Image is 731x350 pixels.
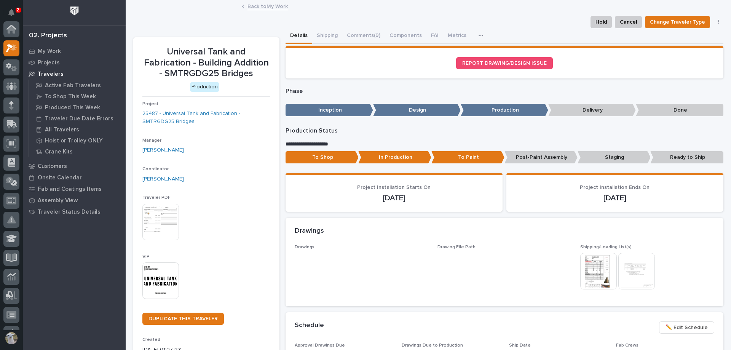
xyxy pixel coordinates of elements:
button: FAI [426,28,443,44]
p: Production [461,104,548,117]
p: Traveler Due Date Errors [45,115,113,122]
h2: Drawings [295,227,324,235]
a: To Shop This Week [29,91,126,102]
span: ✏️ Edit Schedule [666,323,708,332]
a: Back toMy Work [247,2,288,10]
button: Change Traveler Type [645,16,710,28]
div: 02. Projects [29,32,67,40]
p: Production Status [286,127,724,134]
p: Ready to Ship [650,151,723,164]
p: My Work [38,48,61,55]
p: All Travelers [45,126,79,133]
button: users-avatar [3,330,19,346]
a: Travelers [23,68,126,80]
span: Cancel [620,18,637,27]
span: Ship Date [509,343,531,348]
p: [DATE] [295,193,493,203]
button: Cancel [615,16,642,28]
a: Projects [23,57,126,68]
p: Customers [38,163,67,170]
button: ✏️ Edit Schedule [659,321,714,334]
p: Produced This Week [45,104,100,111]
button: Details [286,28,312,44]
a: Produced This Week [29,102,126,113]
span: Drawings Due to Production [402,343,463,348]
a: Active Fab Travelers [29,80,126,91]
a: Fab and Coatings Items [23,183,126,195]
span: Drawing File Path [437,245,476,249]
a: Assembly View [23,195,126,206]
p: To Shop [286,151,359,164]
span: Fab Crews [616,343,638,348]
a: My Work [23,45,126,57]
span: Drawings [295,245,314,249]
p: Fab and Coatings Items [38,186,102,193]
p: Projects [38,59,60,66]
a: Traveler Status Details [23,206,126,217]
span: Project [142,102,158,106]
span: VIP [142,254,150,259]
p: Post-Paint Assembly [504,151,578,164]
p: - [295,253,428,261]
p: - [437,253,439,261]
a: Hoist or Trolley ONLY [29,135,126,146]
button: Shipping [312,28,342,44]
span: Shipping/Loading List(s) [580,245,632,249]
span: REPORT DRAWING/DESIGN ISSUE [462,61,547,66]
p: Staging [578,151,651,164]
p: [DATE] [516,193,714,203]
button: Components [385,28,426,44]
span: Manager [142,138,161,143]
span: Approval Drawings Due [295,343,345,348]
div: Production [190,82,219,92]
p: Travelers [38,71,64,78]
span: Coordinator [142,167,169,171]
a: 25487 - Universal Tank and Fabrication - SMTRGDG25 Bridges [142,110,270,126]
p: Assembly View [38,197,78,204]
p: To Shop This Week [45,93,96,100]
p: Active Fab Travelers [45,82,101,89]
a: [PERSON_NAME] [142,175,184,183]
a: [PERSON_NAME] [142,146,184,154]
img: Workspace Logo [67,4,81,18]
span: Traveler PDF [142,195,171,200]
p: Inception [286,104,373,117]
p: Onsite Calendar [38,174,82,181]
button: Comments (9) [342,28,385,44]
span: Project Installation Starts On [357,185,431,190]
span: Hold [595,18,607,27]
p: 2 [17,7,19,13]
div: Notifications2 [10,9,19,21]
button: Notifications [3,5,19,21]
span: Project Installation Ends On [580,185,650,190]
p: Done [636,104,723,117]
a: All Travelers [29,124,126,135]
p: Phase [286,88,724,95]
p: Universal Tank and Fabrication - Building Addition - SMTRGDG25 Bridges [142,46,270,79]
a: Traveler Due Date Errors [29,113,126,124]
a: Customers [23,160,126,172]
p: Design [373,104,461,117]
p: Traveler Status Details [38,209,101,216]
button: Metrics [443,28,471,44]
p: Hoist or Trolley ONLY [45,137,103,144]
p: Crane Kits [45,149,73,155]
a: Crane Kits [29,146,126,157]
a: Onsite Calendar [23,172,126,183]
p: In Production [358,151,431,164]
button: Hold [591,16,612,28]
span: DUPLICATE THIS TRAVELER [148,316,218,321]
span: Created [142,337,160,342]
a: REPORT DRAWING/DESIGN ISSUE [456,57,553,69]
h2: Schedule [295,321,324,330]
a: DUPLICATE THIS TRAVELER [142,313,224,325]
p: To Paint [431,151,504,164]
span: Change Traveler Type [650,18,705,27]
p: Delivery [548,104,636,117]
